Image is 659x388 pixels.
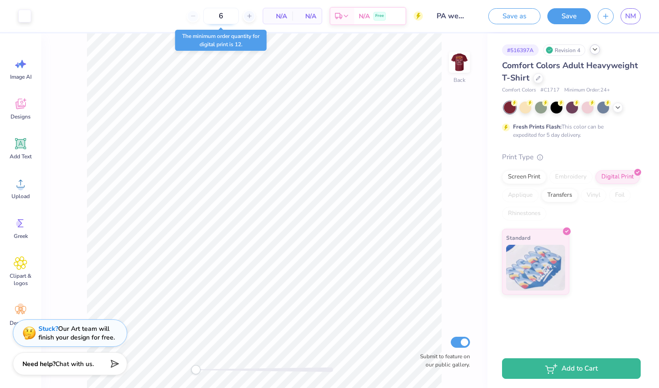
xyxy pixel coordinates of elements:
[10,153,32,160] span: Add Text
[513,123,626,139] div: This color can be expedited for 5 day delivery.
[415,352,470,369] label: Submit to feature on our public gallery.
[10,319,32,327] span: Decorate
[10,73,32,81] span: Image AI
[502,44,539,56] div: # 516397A
[506,245,565,291] img: Standard
[11,193,30,200] span: Upload
[502,86,536,94] span: Comfort Colors
[430,7,475,25] input: Untitled Design
[564,86,610,94] span: Minimum Order: 24 +
[547,8,591,24] button: Save
[541,189,578,202] div: Transfers
[488,8,540,24] button: Save as
[549,170,593,184] div: Embroidery
[502,207,546,221] div: Rhinestones
[595,170,640,184] div: Digital Print
[5,272,36,287] span: Clipart & logos
[298,11,316,21] span: N/A
[175,30,267,51] div: The minimum order quantity for digital print is 12.
[454,76,465,84] div: Back
[506,233,530,242] span: Standard
[502,60,638,83] span: Comfort Colors Adult Heavyweight T-Shirt
[625,11,636,22] span: NM
[14,232,28,240] span: Greek
[502,358,641,379] button: Add to Cart
[502,152,641,162] div: Print Type
[203,8,239,24] input: – –
[609,189,631,202] div: Foil
[38,324,58,333] strong: Stuck?
[375,13,384,19] span: Free
[502,170,546,184] div: Screen Print
[269,11,287,21] span: N/A
[502,189,539,202] div: Applique
[513,123,562,130] strong: Fresh Prints Flash:
[38,324,115,342] div: Our Art team will finish your design for free.
[11,113,31,120] span: Designs
[540,86,560,94] span: # C1717
[359,11,370,21] span: N/A
[450,53,469,71] img: Back
[55,360,94,368] span: Chat with us.
[621,8,641,24] a: NM
[581,189,606,202] div: Vinyl
[22,360,55,368] strong: Need help?
[191,365,200,374] div: Accessibility label
[543,44,585,56] div: Revision 4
